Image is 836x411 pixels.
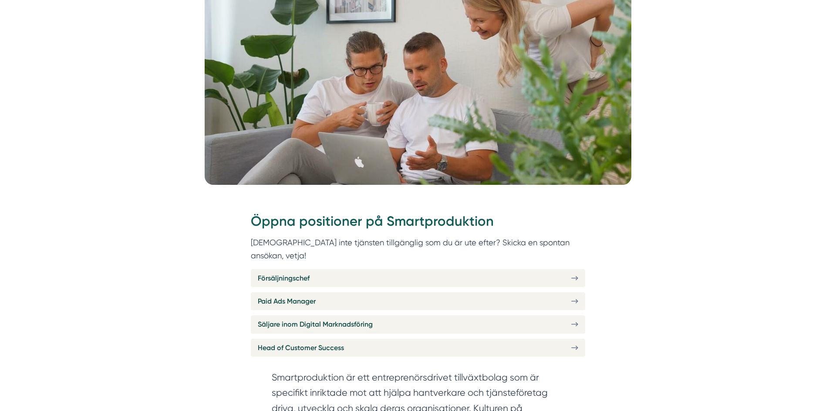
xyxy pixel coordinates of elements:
[251,315,585,333] a: Säljare inom Digital Marknadsföring
[251,212,585,236] h2: Öppna positioner på Smartproduktion
[258,319,373,330] span: Säljare inom Digital Marknadsföring
[258,296,316,307] span: Paid Ads Manager
[258,273,310,284] span: Försäljningschef
[251,236,585,262] p: [DEMOGRAPHIC_DATA] inte tjänsten tillgänglig som du är ute efter? Skicka en spontan ansökan, vetja!
[258,342,344,353] span: Head of Customer Success
[251,339,585,357] a: Head of Customer Success
[251,269,585,287] a: Försäljningschef
[251,292,585,310] a: Paid Ads Manager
